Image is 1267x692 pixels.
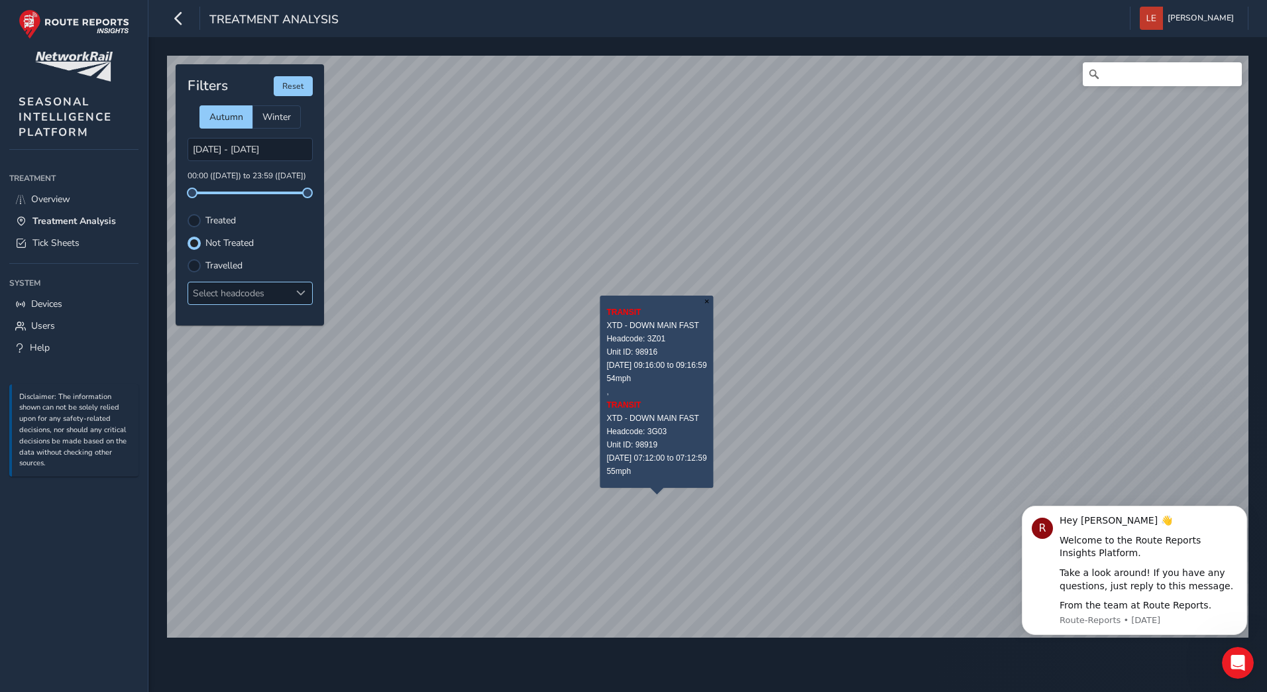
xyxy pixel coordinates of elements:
[606,306,706,478] div: ,
[606,451,706,465] div: [DATE] 07:12:00 to 07:12:59
[1083,62,1242,86] input: Search
[1140,7,1163,30] img: diamond-layout
[606,319,706,332] div: XTD - DOWN MAIN FAST
[700,296,714,307] button: Close popup
[1168,7,1234,30] span: [PERSON_NAME]
[32,215,116,227] span: Treatment Analysis
[606,332,706,345] div: Headcode: 3Z01
[1002,494,1267,643] iframe: Intercom notifications message
[9,337,138,359] a: Help
[274,76,313,96] button: Reset
[9,168,138,188] div: Treatment
[32,237,80,249] span: Tick Sheets
[9,188,138,210] a: Overview
[606,359,706,372] div: [DATE] 09:16:00 to 09:16:59
[199,105,252,129] div: Autumn
[30,341,50,354] span: Help
[19,94,112,140] span: SEASONAL INTELLIGENCE PLATFORM
[19,9,129,39] img: rr logo
[31,193,70,205] span: Overview
[205,261,243,270] label: Travelled
[19,392,132,470] p: Disclaimer: The information shown can not be solely relied upon for any safety-related decisions,...
[9,315,138,337] a: Users
[606,438,706,451] div: Unit ID: 98919
[252,105,301,129] div: Winter
[188,78,228,94] h4: Filters
[205,239,254,248] label: Not Treated
[1140,7,1239,30] button: [PERSON_NAME]
[606,306,706,319] div: TRANSIT
[606,412,706,425] div: XTD - DOWN MAIN FAST
[31,319,55,332] span: Users
[9,210,138,232] a: Treatment Analysis
[188,170,313,182] p: 00:00 ([DATE]) to 23:59 ([DATE])
[31,298,62,310] span: Devices
[167,56,1248,638] canvas: Map
[606,345,706,359] div: Unit ID: 98916
[209,11,339,30] span: Treatment Analysis
[606,398,706,412] div: TRANSIT
[262,111,291,123] span: Winter
[606,425,706,438] div: Headcode: 3G03
[1222,647,1254,679] iframe: Intercom live chat
[188,282,290,304] div: Select headcodes
[9,293,138,315] a: Devices
[606,465,706,478] div: 55mph
[9,273,138,293] div: System
[606,372,706,385] div: 54mph
[9,232,138,254] a: Tick Sheets
[205,216,236,225] label: Treated
[209,111,243,123] span: Autumn
[35,52,113,82] img: customer logo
